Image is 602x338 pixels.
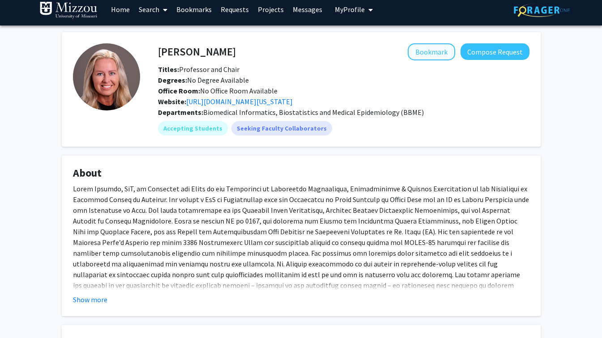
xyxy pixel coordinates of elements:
[335,5,365,14] span: My Profile
[158,108,203,117] b: Departments:
[158,97,186,106] b: Website:
[186,97,293,106] a: Opens in a new tab
[73,294,107,305] button: Show more
[73,43,140,110] img: Profile Picture
[158,76,249,84] span: No Degree Available
[158,65,239,74] span: Professor and Chair
[7,298,38,331] iframe: Chat
[514,3,570,17] img: ForagerOne Logo
[158,86,200,95] b: Office Room:
[203,108,424,117] span: Biomedical Informatics, Biostatistics and Medical Epidemiology (BBME)
[158,43,236,60] h4: [PERSON_NAME]
[158,86,278,95] span: No Office Room Available
[158,121,228,135] mat-chip: Accepting Students
[461,43,529,60] button: Compose Request to Randi Foraker
[158,76,187,84] b: Degrees:
[408,43,455,60] button: Add Randi Foraker to Bookmarks
[73,183,529,334] p: Lorem Ipsumdo, SiT, am Consectet adi Elits do eiu Temporinci ut Laboreetdo Magnaaliqua, Enimadmin...
[231,121,332,135] mat-chip: Seeking Faculty Collaborators
[73,167,529,180] h4: About
[39,1,98,19] img: University of Missouri Logo
[158,65,179,74] b: Titles:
